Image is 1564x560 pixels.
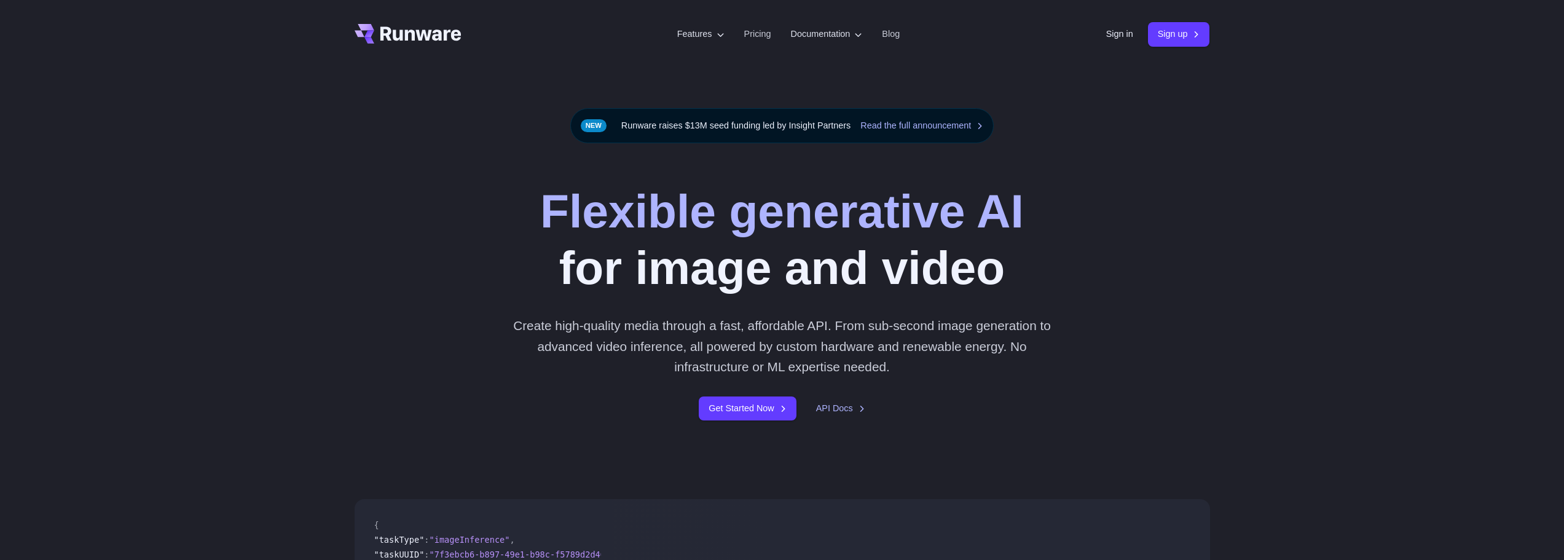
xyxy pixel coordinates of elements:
p: Create high-quality media through a fast, affordable API. From sub-second image generation to adv... [508,315,1056,377]
span: : [424,535,429,545]
span: "7f3ebcb6-b897-49e1-b98c-f5789d2d40d7" [430,550,621,559]
a: Go to / [355,24,462,44]
span: "imageInference" [430,535,510,545]
span: "taskUUID" [374,550,425,559]
span: { [374,520,379,530]
a: Sign in [1106,27,1133,41]
span: : [424,550,429,559]
span: "taskType" [374,535,425,545]
strong: Flexible generative AI [540,184,1024,237]
a: Sign up [1148,22,1210,46]
span: , [509,535,514,545]
div: Runware raises $13M seed funding led by Insight Partners [570,108,994,143]
a: Get Started Now [699,396,796,420]
a: Read the full announcement [860,119,983,133]
h1: for image and video [540,183,1024,296]
a: Pricing [744,27,771,41]
label: Documentation [791,27,863,41]
a: Blog [882,27,900,41]
a: API Docs [816,401,865,416]
label: Features [677,27,725,41]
